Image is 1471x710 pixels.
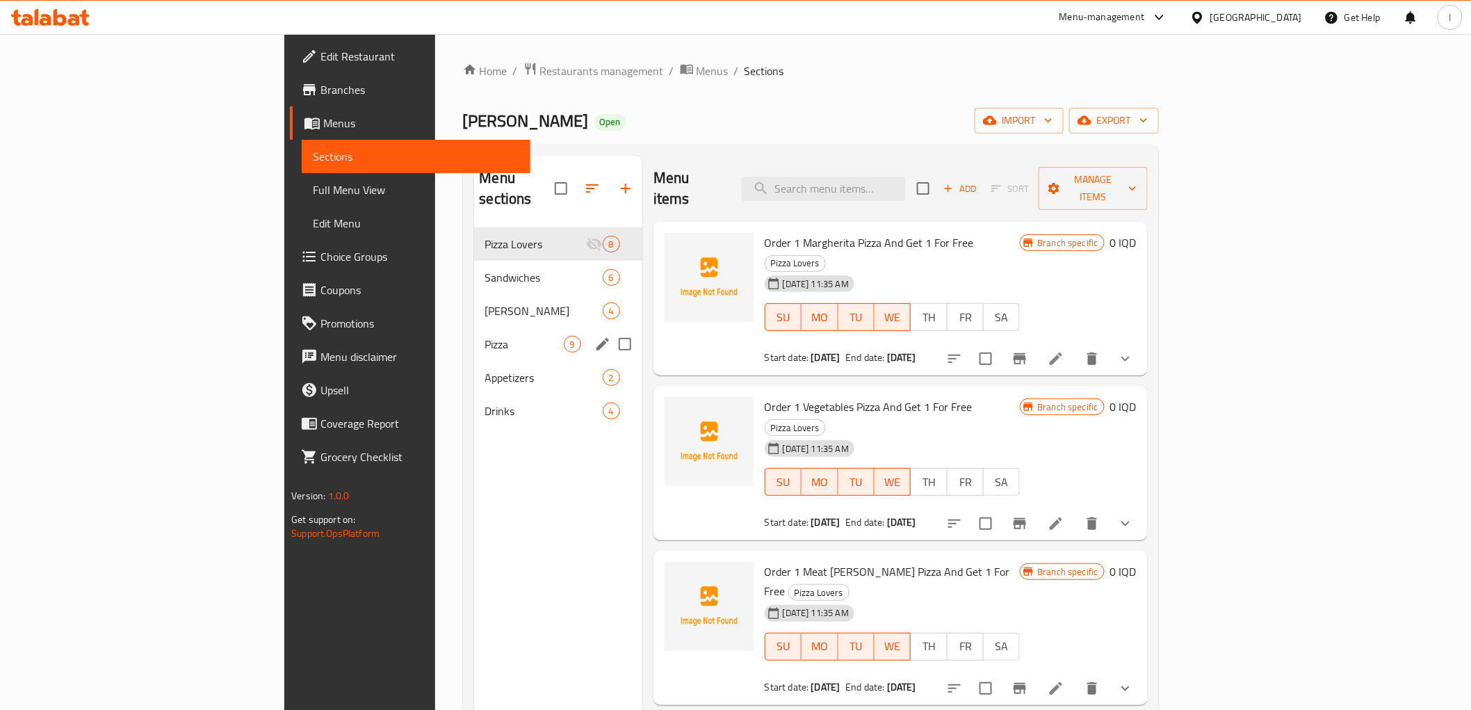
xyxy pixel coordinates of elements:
[807,636,832,656] span: MO
[320,48,519,65] span: Edit Restaurant
[765,561,1010,602] span: Order 1 Meat [PERSON_NAME] Pizza And Get 1 For Free
[765,348,809,366] span: Start date:
[745,63,784,79] span: Sections
[765,678,809,696] span: Start date:
[1032,565,1103,579] span: Branch specific
[880,307,905,328] span: WE
[1080,112,1148,129] span: export
[765,633,802,661] button: SU
[1110,562,1137,581] h6: 0 IQD
[1069,108,1159,134] button: export
[485,369,603,386] span: Appetizers
[323,115,519,131] span: Menus
[910,303,947,331] button: TH
[609,172,642,205] button: Add section
[802,633,838,661] button: MO
[320,382,519,398] span: Upsell
[291,487,325,505] span: Version:
[603,305,619,318] span: 4
[771,472,796,492] span: SU
[765,303,802,331] button: SU
[302,207,530,240] a: Edit Menu
[576,172,609,205] span: Sort sections
[1449,10,1451,25] span: l
[291,524,380,542] a: Support.OpsPlatform
[953,636,978,656] span: FR
[947,633,984,661] button: FR
[938,672,971,705] button: sort-choices
[971,344,1000,373] span: Select to update
[463,62,1159,80] nav: breadcrumb
[290,307,530,340] a: Promotions
[320,315,519,332] span: Promotions
[811,513,840,531] b: [DATE]
[290,106,530,140] a: Menus
[485,236,586,252] span: Pizza Lovers
[771,636,796,656] span: SU
[1048,350,1064,367] a: Edit menu item
[302,140,530,173] a: Sections
[1003,507,1037,540] button: Branch-specific-item
[290,440,530,474] a: Grocery Checklist
[474,222,642,433] nav: Menu sections
[302,173,530,207] a: Full Menu View
[485,269,603,286] span: Sandwiches
[875,303,911,331] button: WE
[680,62,729,80] a: Menus
[941,181,979,197] span: Add
[986,112,1053,129] span: import
[290,373,530,407] a: Upsell
[603,369,620,386] div: items
[1050,171,1137,206] span: Manage items
[734,63,739,79] li: /
[802,468,838,496] button: MO
[1003,672,1037,705] button: Branch-specific-item
[594,114,626,131] div: Open
[788,584,850,601] div: Pizza Lovers
[603,269,620,286] div: items
[485,336,564,353] span: Pizza
[838,303,875,331] button: TU
[838,468,875,496] button: TU
[320,248,519,265] span: Choice Groups
[485,302,603,319] span: [PERSON_NAME]
[880,636,905,656] span: WE
[546,174,576,203] span: Select all sections
[603,236,620,252] div: items
[989,472,1014,492] span: SA
[603,405,619,418] span: 4
[1003,342,1037,376] button: Branch-specific-item
[916,636,941,656] span: TH
[669,63,674,79] li: /
[665,233,754,322] img: Order 1 Margherita Pizza And Get 1 For Free
[1048,680,1064,697] a: Edit menu item
[742,177,906,201] input: search
[765,420,825,436] span: Pizza Lovers
[290,73,530,106] a: Branches
[938,178,982,200] span: Add item
[765,468,802,496] button: SU
[811,678,840,696] b: [DATE]
[910,633,947,661] button: TH
[474,394,642,428] div: Drinks4
[846,678,885,696] span: End date:
[653,168,725,209] h2: Menu items
[313,181,519,198] span: Full Menu View
[290,340,530,373] a: Menu disclaimer
[807,472,832,492] span: MO
[540,63,664,79] span: Restaurants management
[1110,397,1137,417] h6: 0 IQD
[771,307,796,328] span: SU
[916,472,941,492] span: TH
[320,415,519,432] span: Coverage Report
[875,633,911,661] button: WE
[947,468,984,496] button: FR
[1039,167,1148,210] button: Manage items
[1117,680,1134,697] svg: Show Choices
[983,303,1020,331] button: SA
[982,178,1039,200] span: Select section first
[474,261,642,294] div: Sandwiches6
